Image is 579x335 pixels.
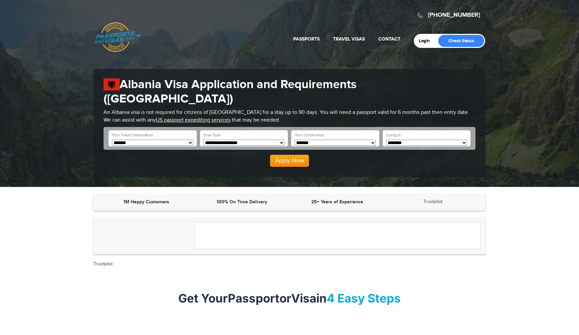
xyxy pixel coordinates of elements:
[423,199,442,204] a: Trustpilot
[123,199,169,205] strong: 1M Happy Customers
[94,22,141,52] a: Passports & [DOMAIN_NAME]
[104,77,475,106] h1: Albania Visa Application and Requirements ([GEOGRAPHIC_DATA])
[112,132,153,138] label: Your Travel Destination
[104,109,475,124] p: An Albania visa is not required for citizens of [GEOGRAPHIC_DATA] for a stay up to 90 days. You w...
[386,132,401,138] label: Living In
[428,11,480,19] a: [PHONE_NUMBER]
[216,199,267,205] strong: 100% On Time Delivery
[311,199,363,205] strong: 25+ Years of Experience
[378,36,400,42] a: Contact
[419,38,435,44] a: Login
[93,291,486,305] h2: Get Your or in
[291,291,316,305] strong: Visa
[295,132,324,138] label: Your Citizenship
[438,35,484,47] a: Check Status
[156,117,231,123] a: US passport expediting services
[293,36,320,42] a: Passports
[228,291,279,305] strong: Passport
[327,291,401,305] mark: 4 Easy Steps
[93,261,113,267] a: Trustpilot
[333,36,365,42] a: Travel Visas
[203,132,221,138] label: Visa Type
[270,155,309,167] button: Apply Now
